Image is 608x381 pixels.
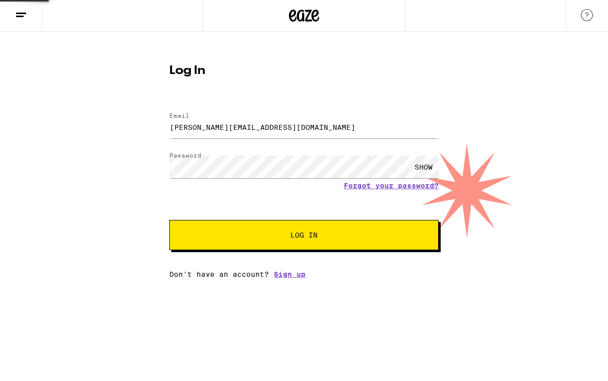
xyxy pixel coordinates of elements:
[274,271,306,279] a: Sign up
[169,113,189,119] label: Email
[409,156,439,179] div: SHOW
[290,232,318,239] span: Log In
[169,153,201,159] label: Password
[344,182,439,190] a: Forgot your password?
[169,271,439,279] div: Don't have an account?
[169,116,439,139] input: Email
[169,65,439,78] h1: Log In
[6,7,72,15] span: Hi. Need any help?
[169,220,439,251] button: Log In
